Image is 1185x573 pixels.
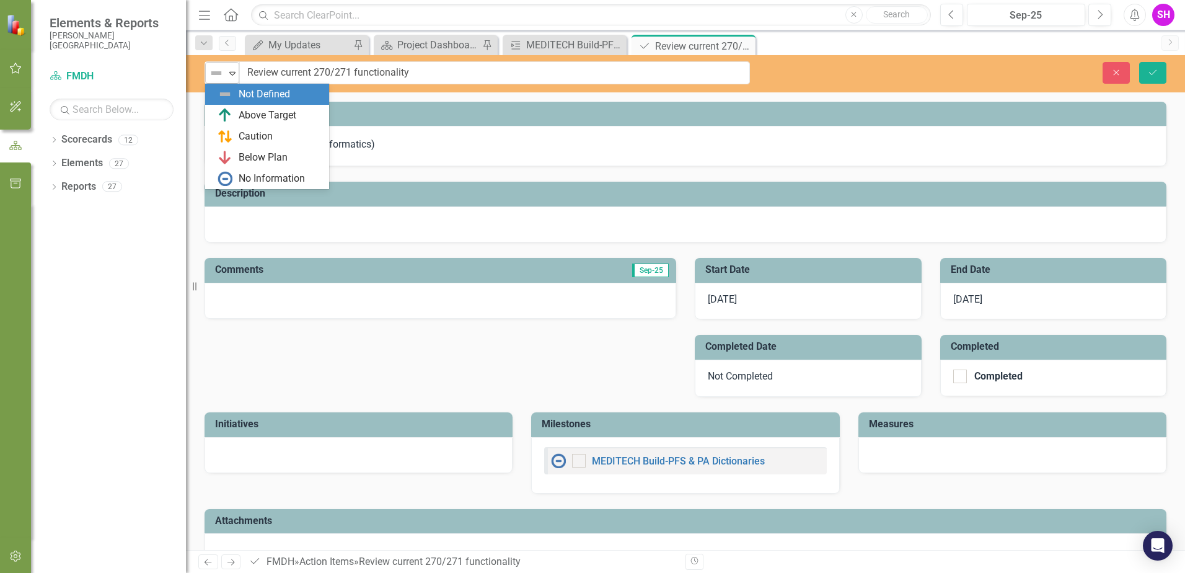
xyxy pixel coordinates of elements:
a: Action Items [299,556,354,567]
div: Sep-25 [971,8,1081,23]
img: Not Defined [218,87,232,102]
h3: Completed Date [705,341,915,352]
h3: Owner [215,108,1160,119]
a: Scorecards [61,133,112,147]
div: Review current 270/271 functionality [359,556,521,567]
img: Not Defined [209,66,224,81]
img: No Information [218,171,232,186]
input: Search Below... [50,99,174,120]
a: Reports [61,180,96,194]
img: ClearPoint Strategy [6,14,28,35]
span: [DATE] [953,293,982,305]
div: Review current 270/271 functionality [655,38,752,54]
div: 12 [118,135,138,145]
a: FMDH [267,556,294,567]
h3: End Date [951,264,1161,275]
a: MEDITECH Build-PFS & PA Dictionaries [506,37,623,53]
img: Below Plan [218,150,232,165]
input: Search ClearPoint... [251,4,931,26]
h3: Description [215,188,1160,199]
span: Elements & Reports [50,16,174,30]
div: No Information [239,172,305,186]
div: Not Defined [239,87,290,102]
a: Project Dashboard [377,37,479,53]
h3: Start Date [705,264,915,275]
img: Caution [218,129,232,144]
a: FMDH [50,69,174,84]
a: My Updates [248,37,350,53]
span: Sep-25 [632,264,669,277]
div: My Updates [268,37,350,53]
h3: Measures [869,419,1160,430]
div: Below Plan [239,151,288,165]
img: Above Target [218,108,232,123]
div: 27 [102,182,122,192]
div: 27 [109,158,129,169]
div: MEDITECH Build-PFS & PA Dictionaries [526,37,623,53]
a: Elements [61,156,103,171]
div: Above Target [239,109,296,123]
div: Caution [239,130,273,144]
button: SH [1152,4,1174,26]
button: Search [866,6,928,24]
h3: Comments [215,264,470,275]
span: [DATE] [708,293,737,305]
div: » » [249,555,676,569]
h3: Milestones [542,419,833,430]
div: Project Dashboard [397,37,479,53]
img: No Information [551,453,566,468]
h3: Attachments [215,515,1160,526]
button: Sep-25 [967,4,1085,26]
input: This field is required [239,61,750,84]
h3: Completed [951,341,1161,352]
small: [PERSON_NAME][GEOGRAPHIC_DATA] [50,30,174,51]
h3: Initiatives [215,419,506,430]
div: Not Completed [695,360,922,397]
a: MEDITECH Build-PFS & PA Dictionaries [592,455,765,467]
div: Open Intercom Messenger [1143,531,1173,561]
span: Search [883,9,910,19]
